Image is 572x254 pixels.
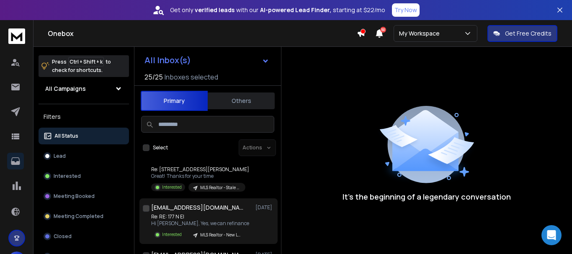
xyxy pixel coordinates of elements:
p: MLS Realtor - New Listing [200,232,240,238]
button: All Status [39,128,129,144]
button: Meeting Booked [39,188,129,205]
button: Interested [39,168,129,185]
p: Meeting Booked [54,193,95,200]
span: 25 / 25 [144,72,163,82]
p: Re: [STREET_ADDRESS][PERSON_NAME] [151,166,249,173]
button: Get Free Credits [487,25,557,42]
button: Try Now [392,3,420,17]
p: Meeting Completed [54,213,103,220]
p: Get Free Credits [505,29,551,38]
p: Hi [PERSON_NAME], Yes, we can refinance [151,220,249,227]
button: Others [208,92,275,110]
p: Lead [54,153,66,159]
strong: AI-powered Lead Finder, [260,6,331,14]
p: All Status [54,133,78,139]
button: Primary [141,91,208,111]
p: [DATE] [255,204,274,211]
p: My Workspace [399,29,443,38]
p: MLS Realtor - Stale Listing [200,185,240,191]
p: Press to check for shortcuts. [52,58,111,74]
p: Interested [54,173,81,180]
p: Get only with our starting at $22/mo [170,6,385,14]
div: Open Intercom Messenger [541,225,562,245]
h1: All Campaigns [45,85,86,93]
p: Great! Thanks for your time [151,173,249,180]
h1: Onebox [48,28,357,38]
p: Closed [54,233,72,240]
img: logo [8,28,25,44]
p: It’s the beginning of a legendary conversation [343,191,511,203]
h3: Filters [39,111,129,123]
button: All Campaigns [39,80,129,97]
label: Select [153,144,168,151]
p: Re: RE: 177 N El [151,213,249,220]
span: Ctrl + Shift + k [68,57,104,67]
p: Try Now [394,6,417,14]
p: Interested [162,231,182,238]
h3: Inboxes selected [165,72,218,82]
button: All Inbox(s) [138,52,276,69]
button: Closed [39,228,129,245]
strong: verified leads [195,6,234,14]
span: 50 [380,27,386,33]
p: Interested [162,184,182,190]
h1: [EMAIL_ADDRESS][DOMAIN_NAME] [151,203,243,212]
button: Lead [39,148,129,164]
h1: All Inbox(s) [144,56,191,64]
button: Meeting Completed [39,208,129,225]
